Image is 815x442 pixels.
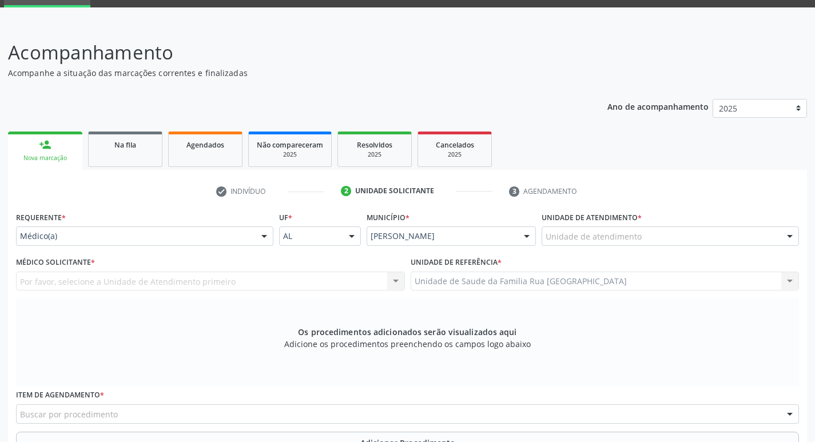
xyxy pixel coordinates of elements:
p: Ano de acompanhamento [607,99,709,113]
span: Unidade de atendimento [546,230,642,242]
label: UF [279,209,292,226]
div: 2025 [346,150,403,159]
label: Município [367,209,410,226]
span: Não compareceram [257,140,323,150]
label: Unidade de atendimento [542,209,642,226]
span: Na fila [114,140,136,150]
span: Cancelados [436,140,474,150]
div: 2 [341,186,351,196]
label: Requerente [16,209,66,226]
div: 2025 [426,150,483,159]
p: Acompanhe a situação das marcações correntes e finalizadas [8,67,567,79]
label: Unidade de referência [411,254,502,272]
span: Os procedimentos adicionados serão visualizados aqui [298,326,516,338]
span: Adicione os procedimentos preenchendo os campos logo abaixo [284,338,531,350]
label: Item de agendamento [16,387,104,404]
div: person_add [39,138,51,151]
span: [PERSON_NAME] [371,230,512,242]
label: Médico Solicitante [16,254,95,272]
div: 2025 [257,150,323,159]
span: Buscar por procedimento [20,408,118,420]
span: AL [283,230,337,242]
span: Resolvidos [357,140,392,150]
div: Unidade solicitante [355,186,434,196]
div: Nova marcação [16,154,74,162]
span: Agendados [186,140,224,150]
p: Acompanhamento [8,38,567,67]
span: Médico(a) [20,230,250,242]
